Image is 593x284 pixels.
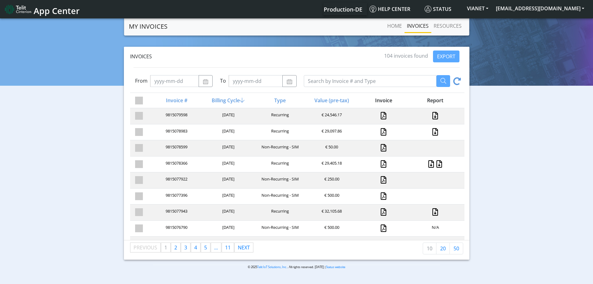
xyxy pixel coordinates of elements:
[203,79,209,84] img: calendar.svg
[326,265,345,269] a: Status website
[202,224,253,233] div: [DATE]
[431,20,464,32] a: RESOURCES
[425,6,451,12] span: Status
[134,244,157,251] span: Previous
[254,97,305,104] div: Type
[436,243,450,254] a: 20
[305,160,357,169] div: € 29,405.18
[202,208,253,217] div: [DATE]
[305,192,357,201] div: € 500.00
[150,144,202,152] div: 9815078599
[150,75,199,87] input: yyyy-mm-dd
[150,208,202,217] div: 9815077943
[5,4,31,14] img: logo-telit-cinterion-gw-new.png
[135,77,148,84] label: From
[384,52,428,59] span: 104 invoices found
[164,244,167,251] span: 1
[150,176,202,185] div: 9815077922
[305,224,357,233] div: € 500.00
[202,128,253,137] div: [DATE]
[286,79,292,84] img: calendar.svg
[369,6,376,12] img: knowledge.svg
[150,97,202,104] div: Invoice #
[150,224,202,233] div: 9815076790
[254,160,305,169] div: Recurring
[202,97,253,104] div: Billing Cycle
[254,176,305,185] div: Non-Recurring - SIM
[305,208,357,217] div: € 32,105.68
[367,3,422,15] a: Help center
[254,192,305,201] div: Non-Recurring - SIM
[323,3,362,15] a: Your current platform instance
[202,192,253,201] div: [DATE]
[305,176,357,185] div: € 250.00
[254,208,305,217] div: Recurring
[204,244,207,251] span: 5
[150,128,202,137] div: 9815078983
[225,244,231,251] span: 11
[174,244,177,251] span: 2
[153,265,440,269] p: © 2025 . All rights reserved. [DATE] |
[254,128,305,137] div: Recurring
[214,244,218,251] span: ...
[254,112,305,120] div: Recurring
[369,6,410,12] span: Help center
[130,243,254,253] ul: Pagination
[304,75,436,87] input: Search by Invoice # and Type
[432,224,439,230] span: N/A
[409,97,460,104] div: Report
[305,144,357,152] div: € 50.00
[305,128,357,137] div: € 29,097.86
[150,192,202,201] div: 9815077396
[34,5,80,17] span: App Center
[449,243,463,254] a: 50
[130,53,152,60] span: Invoices
[150,112,202,120] div: 9815079598
[254,224,305,233] div: Non-Recurring - SIM
[235,243,253,252] a: Next page
[463,3,492,14] button: VIANET
[324,6,362,13] span: Production-DE
[357,97,409,104] div: Invoice
[433,51,459,62] button: EXPORT
[425,6,431,12] img: status.svg
[422,3,463,15] a: Status
[150,160,202,169] div: 9815078366
[492,3,588,14] button: [EMAIL_ADDRESS][DOMAIN_NAME]
[202,176,253,185] div: [DATE]
[194,244,197,251] span: 4
[202,144,253,152] div: [DATE]
[385,20,404,32] a: Home
[5,2,79,16] a: App Center
[202,160,253,169] div: [DATE]
[404,20,431,32] a: INVOICES
[305,97,357,104] div: Value (pre-tax)
[184,244,187,251] span: 3
[202,112,253,120] div: [DATE]
[305,112,357,120] div: € 24,546.17
[257,265,287,269] a: Telit IoT Solutions, Inc.
[129,20,167,33] a: MY INVOICES
[254,144,305,152] div: Non-Recurring - SIM
[228,75,283,87] input: yyyy-mm-dd
[220,77,226,84] label: To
